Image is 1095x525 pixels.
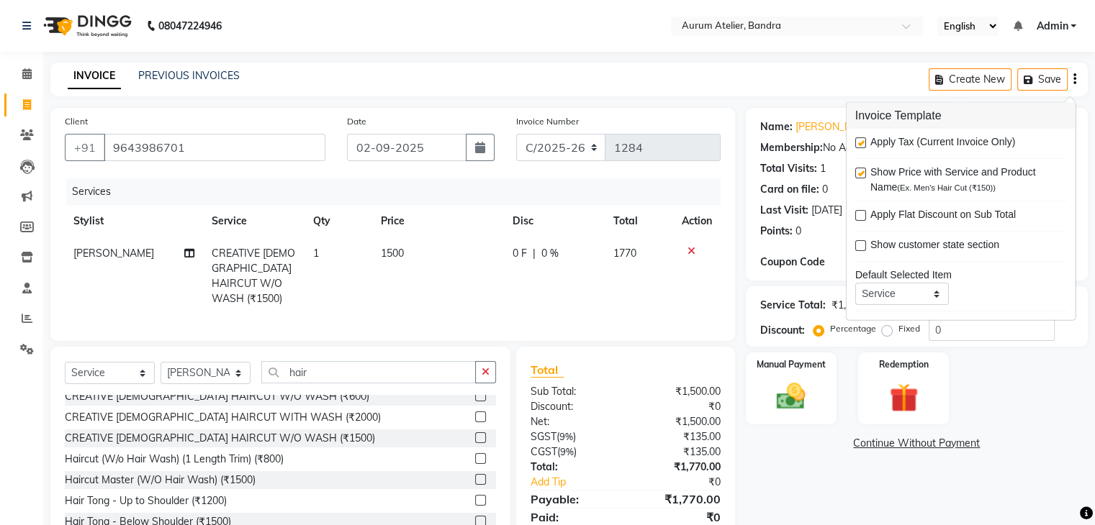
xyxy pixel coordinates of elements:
img: _gift.svg [880,380,927,416]
div: ₹1,500.00 [626,384,731,399]
div: Card on file: [760,182,819,197]
button: Create New [929,68,1011,91]
a: INVOICE [68,63,121,89]
div: ₹135.00 [626,444,731,460]
span: Apply Flat Discount on Sub Total [870,207,1016,225]
div: [DATE] [811,203,842,218]
label: Redemption [879,358,929,371]
div: Points: [760,224,793,239]
span: Show customer state section [870,237,999,255]
div: CREATIVE [DEMOGRAPHIC_DATA] HAIRCUT W/O WASH (₹600) [65,389,369,404]
div: ₹135.00 [626,429,731,444]
span: Total [531,362,564,378]
span: 9% [559,431,573,442]
label: Date [347,115,366,128]
span: CGST [531,445,557,458]
th: Qty [305,205,372,237]
label: Percentage [830,322,876,335]
div: Membership: [760,140,823,155]
div: Payable: [520,490,626,508]
div: ₹1,770.00 [626,490,731,508]
span: Show Price with Service and Product Name [870,165,1055,195]
div: ( ) [520,444,626,460]
div: Discount: [760,323,805,338]
div: ₹0 [626,399,731,414]
a: Continue Without Payment [749,436,1085,451]
th: Total [605,205,673,237]
div: Total: [520,460,626,475]
th: Price [372,205,504,237]
a: Add Tip [520,475,643,490]
div: ₹1,500.00 [626,414,731,429]
span: 9% [560,446,574,457]
div: Hair Tong - Up to Shoulder (₹1200) [65,493,227,508]
div: ₹0 [643,475,731,490]
div: Services [66,178,731,205]
div: No Active Membership [760,140,1073,155]
div: Total Visits: [760,161,817,176]
div: ( ) [520,429,626,444]
div: Haircut (W/o Hair Wash) (1 Length Trim) (₹800) [65,452,284,467]
span: CREATIVE [DEMOGRAPHIC_DATA] HAIRCUT W/O WASH (₹1500) [212,247,295,305]
label: Invoice Number [516,115,579,128]
th: Stylist [65,205,203,237]
div: ₹1,500.00 [832,298,877,313]
span: 0 F [513,246,527,261]
span: 1770 [613,247,636,260]
h3: Invoice Template [847,103,1076,129]
th: Action [673,205,721,237]
span: 0 % [541,246,559,261]
span: 1 [313,247,319,260]
label: Client [65,115,88,128]
div: Service Total: [760,298,826,313]
div: 1 [820,161,826,176]
th: Service [203,205,305,237]
span: Admin [1036,19,1068,34]
div: Coupon Code [760,255,865,270]
div: CREATIVE [DEMOGRAPHIC_DATA] HAIRCUT W/O WASH (₹1500) [65,431,375,446]
button: Save [1017,68,1068,91]
label: Manual Payment [757,358,826,371]
div: Sub Total: [520,384,626,399]
div: Discount: [520,399,626,414]
a: [PERSON_NAME] [796,119,876,134]
label: Fixed [898,322,920,335]
div: Haircut Master (W/O Hair Wash) (₹1500) [65,472,256,488]
th: Disc [504,205,605,237]
span: 1500 [381,247,404,260]
span: (Ex. Men's Hair Cut (₹150)) [897,183,996,192]
span: Apply Tax (Current Invoice Only) [870,134,1015,152]
input: Search or Scan [261,361,476,383]
input: Search by Name/Mobile/Email/Code [104,134,325,161]
div: Name: [760,119,793,134]
span: | [533,246,536,261]
span: [PERSON_NAME] [73,247,154,260]
b: 08047224946 [158,6,222,46]
div: Net: [520,414,626,429]
img: _cash.svg [767,380,814,413]
button: +91 [65,134,105,161]
a: PREVIOUS INVOICES [138,69,240,82]
div: ₹1,770.00 [626,460,731,475]
div: Last Visit: [760,203,808,218]
span: SGST [531,430,556,443]
div: Default Selected Item [855,268,1067,283]
img: logo [37,6,135,46]
div: 0 [796,224,801,239]
div: CREATIVE [DEMOGRAPHIC_DATA] HAIRCUT WITH WASH (₹2000) [65,410,381,425]
div: 0 [822,182,828,197]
